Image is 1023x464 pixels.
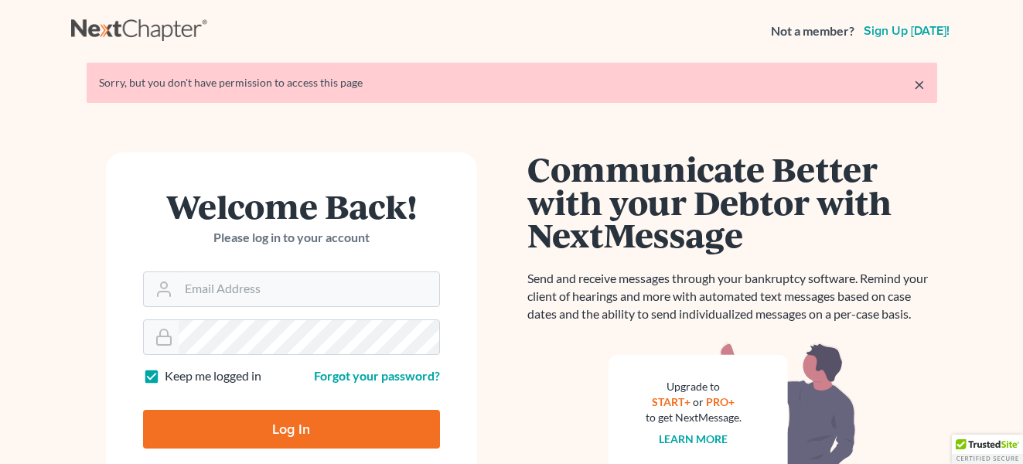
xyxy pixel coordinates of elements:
[914,75,925,94] a: ×
[99,75,925,90] div: Sorry, but you don't have permission to access this page
[527,270,937,323] p: Send and receive messages through your bankruptcy software. Remind your client of hearings and mo...
[952,435,1023,464] div: TrustedSite Certified
[143,229,440,247] p: Please log in to your account
[527,152,937,251] h1: Communicate Better with your Debtor with NextMessage
[143,410,440,449] input: Log In
[693,395,704,408] span: or
[179,272,439,306] input: Email Address
[314,368,440,383] a: Forgot your password?
[771,22,854,40] strong: Not a member?
[143,189,440,223] h1: Welcome Back!
[706,395,735,408] a: PRO+
[861,25,953,37] a: Sign up [DATE]!
[652,395,691,408] a: START+
[659,432,728,445] a: Learn more
[165,367,261,385] label: Keep me logged in
[646,410,742,425] div: to get NextMessage.
[646,379,742,394] div: Upgrade to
